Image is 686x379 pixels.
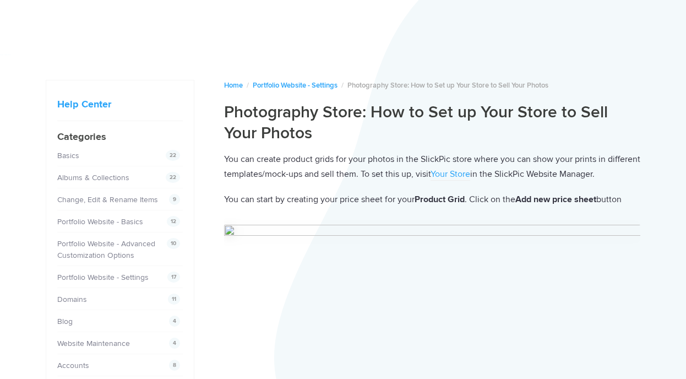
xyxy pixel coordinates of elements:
a: Domains [57,295,87,304]
a: Portfolio Website - Settings [57,273,149,282]
a: Basics [57,151,79,160]
strong: Add new price sheet [515,194,596,205]
a: Accounts [57,361,89,370]
a: Your Store [431,169,470,181]
a: Portfolio Website - Basics [57,217,143,226]
span: 10 [167,238,180,249]
span: 12 [167,216,180,227]
span: 8 [169,360,180,371]
p: You can create product grids for your photos in the SlickPic store where you can show your prints... [224,152,640,181]
strong: Product Grid [415,194,465,205]
h4: Categories [57,129,183,144]
a: Portfolio Website - Advanced Customization Options [57,239,155,260]
a: Portfolio Website - Settings [253,81,337,90]
p: You can start by creating your price sheet for your . Click on the button [224,192,640,207]
span: 4 [169,338,180,349]
a: Blog [57,317,73,326]
a: Help Center [57,98,111,110]
span: 4 [169,316,180,327]
a: Albums & Collections [57,173,129,182]
a: Change, Edit & Rename Items [57,195,158,204]
a: Website Maintenance [57,339,130,348]
span: 9 [169,194,180,205]
span: 11 [168,294,180,305]
h1: Photography Store: How to Set up Your Store to Sell Your Photos [224,102,640,143]
span: / [247,81,249,90]
span: 22 [166,172,180,183]
span: 22 [166,150,180,161]
a: Home [224,81,243,90]
span: Photography Store: How to Set up Your Store to Sell Your Photos [347,81,548,90]
span: 17 [167,272,180,283]
span: / [341,81,344,90]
